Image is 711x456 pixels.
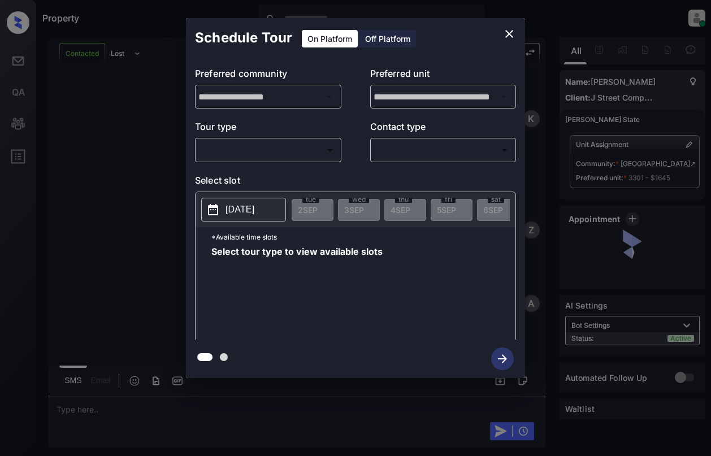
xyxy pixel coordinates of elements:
[211,247,383,337] span: Select tour type to view available slots
[359,30,416,47] div: Off Platform
[186,18,301,58] h2: Schedule Tour
[195,67,341,85] p: Preferred community
[498,23,521,45] button: close
[211,227,515,247] p: *Available time slots
[226,203,254,216] p: [DATE]
[201,198,286,222] button: [DATE]
[195,173,516,192] p: Select slot
[370,120,517,138] p: Contact type
[370,67,517,85] p: Preferred unit
[302,30,358,47] div: On Platform
[195,120,341,138] p: Tour type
